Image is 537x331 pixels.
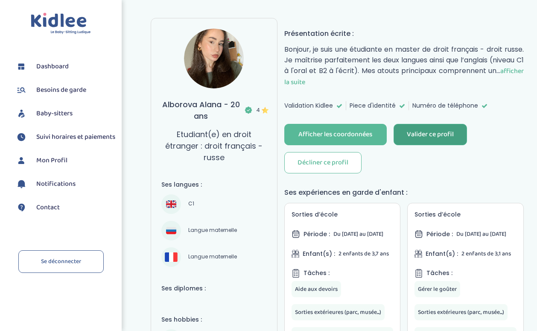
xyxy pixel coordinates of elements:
a: Besoins de garde [15,84,115,97]
span: Piece d'identité [350,101,396,110]
div: Afficher les coordonnées [298,130,372,140]
span: 4 [256,106,267,114]
button: Valider ce profil [394,124,467,145]
h4: Ses expériences en garde d'enfant : [284,187,524,198]
h4: Ses hobbies : [161,315,267,324]
h3: Alborova Alana - 20 ans [161,99,267,122]
img: avatar [184,29,244,88]
span: Enfant(s) : [426,249,458,258]
img: besoin.svg [15,84,28,97]
span: Langue maternelle [185,226,240,236]
span: Validation Kidlee [284,101,333,110]
div: Valider ce profil [407,130,454,140]
span: Numéro de téléphone [412,101,478,110]
span: 2 enfants de 3,7 ans [339,249,389,258]
img: profil.svg [15,154,28,167]
span: Du [DATE] au [DATE] [456,229,506,239]
img: Français [165,252,178,261]
a: Suivi horaires et paiements [15,131,115,144]
span: Besoins de garde [36,85,86,95]
span: afficher la suite [284,66,524,88]
img: contact.svg [15,201,28,214]
h5: Sorties d’école [292,210,394,219]
span: C1 [185,199,197,209]
img: suivihoraire.svg [15,131,28,144]
h5: Sorties d’école [414,210,517,219]
span: Période : [426,230,453,239]
img: logo.svg [31,13,91,35]
span: Gérer le goûter [418,284,457,294]
span: Du [DATE] au [DATE] [333,229,383,239]
span: Suivi horaires et paiements [36,132,115,142]
h4: Ses diplomes : [161,284,267,293]
span: Baby-sitters [36,108,73,119]
span: Notifications [36,179,76,189]
h4: Ses langues : [161,180,267,189]
img: notification.svg [15,178,28,190]
button: Décliner ce profil [284,152,362,173]
img: Anglais [166,199,176,209]
h4: Présentation écrite : [284,28,524,39]
span: Tâches : [304,269,330,278]
span: Sorties extérieures (parc, musée...) [295,308,381,317]
a: Baby-sitters [15,107,115,120]
img: dashboard.svg [15,60,28,73]
a: Contact [15,201,115,214]
div: Décliner ce profil [298,158,348,168]
span: Période : [304,230,330,239]
span: Sorties extérieures (parc, musée...) [418,308,504,317]
span: Enfant(s) : [303,249,335,258]
button: Afficher les coordonnées [284,124,387,145]
span: Langue maternelle [185,252,240,262]
img: babysitters.svg [15,107,28,120]
a: Notifications [15,178,115,190]
img: Russe [166,226,176,236]
span: 2 enfants de 3,1 ans [461,249,511,258]
span: Mon Profil [36,155,67,166]
a: Se déconnecter [18,250,104,273]
span: Aide aux devoirs [295,284,338,294]
a: Mon Profil [15,154,115,167]
span: Contact [36,202,60,213]
span: Dashboard [36,62,69,72]
p: Etudiant(e) en droit étranger : droit français - russe [161,129,267,163]
span: Tâches : [426,269,452,278]
p: Bonjour, je suis une étudiante en master de droit français - droit russe. Je maîtrise parfaitemen... [284,44,524,88]
a: Dashboard [15,60,115,73]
